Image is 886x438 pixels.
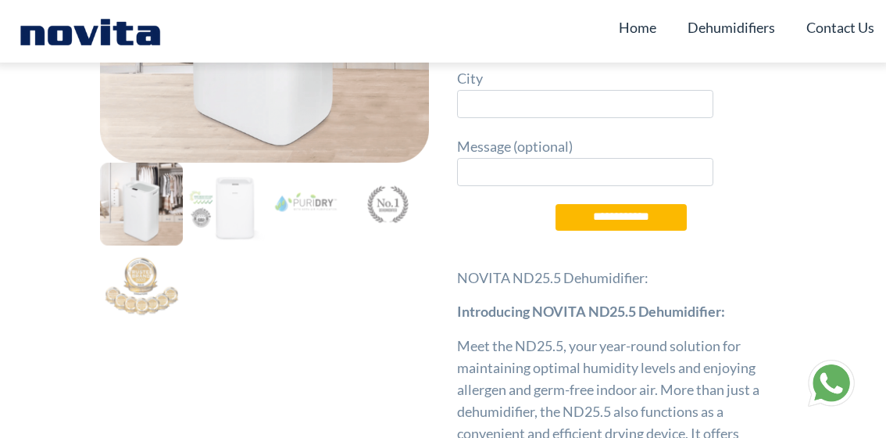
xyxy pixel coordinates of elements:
strong: Introducing NOVITA ND25.5 Dehumidifier: [457,303,725,320]
label: Message (optional) [457,135,714,185]
img: ND25.5-3-1-1-100x100.png [265,163,347,245]
p: NOVITA ND25.5 Dehumidifier: [457,267,786,289]
input: Message (optional) [457,158,714,186]
input: City [457,90,714,118]
a: Dehumidifiers [688,13,775,42]
img: Novita [12,16,169,47]
label: City [457,67,714,117]
img: ND25.5-1-1-1-100x100.png [100,163,182,245]
img: reader-digest-air2022_2000x-1-1-100x100.png [100,246,182,328]
a: Contact Us [806,13,874,42]
a: Home [619,13,656,42]
img: ND25.5-2-1-1-100x100.png [183,163,265,245]
img: ND50-4-1-1-100x100.png [347,163,429,245]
